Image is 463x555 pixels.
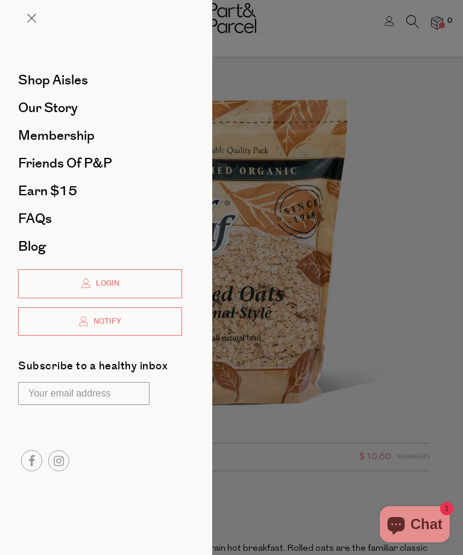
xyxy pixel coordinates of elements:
[90,316,121,327] span: Notify
[18,74,182,87] a: Shop Aisles
[18,209,52,228] span: FAQs
[18,361,168,376] label: Subscribe to a healthy inbox
[18,157,182,170] a: Friends of P&P
[18,98,78,118] span: Our Story
[376,506,453,545] inbox-online-store-chat: Shopify online store chat
[18,154,112,173] span: Friends of P&P
[18,71,88,90] span: Shop Aisles
[18,101,182,114] a: Our Story
[18,382,150,405] input: Your email address
[18,212,182,225] a: FAQs
[18,184,182,198] a: Earn $15
[18,129,182,142] a: Membership
[18,181,77,201] span: Earn $15
[93,278,119,289] span: Login
[18,126,95,145] span: Membership
[18,240,182,253] a: Blog
[18,269,182,298] a: Login
[18,237,46,256] span: Blog
[18,307,182,336] a: Notify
